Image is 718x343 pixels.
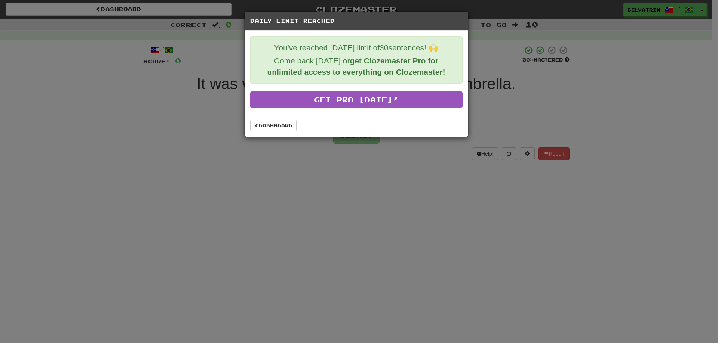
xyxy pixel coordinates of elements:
[256,42,457,53] p: You've reached [DATE] limit of 30 sentences! 🙌
[250,91,463,108] a: Get Pro [DATE]!
[250,120,297,131] a: Dashboard
[256,55,457,78] p: Come back [DATE] or
[250,17,463,25] h5: Daily Limit Reached
[267,56,445,76] strong: get Clozemaster Pro for unlimited access to everything on Clozemaster!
